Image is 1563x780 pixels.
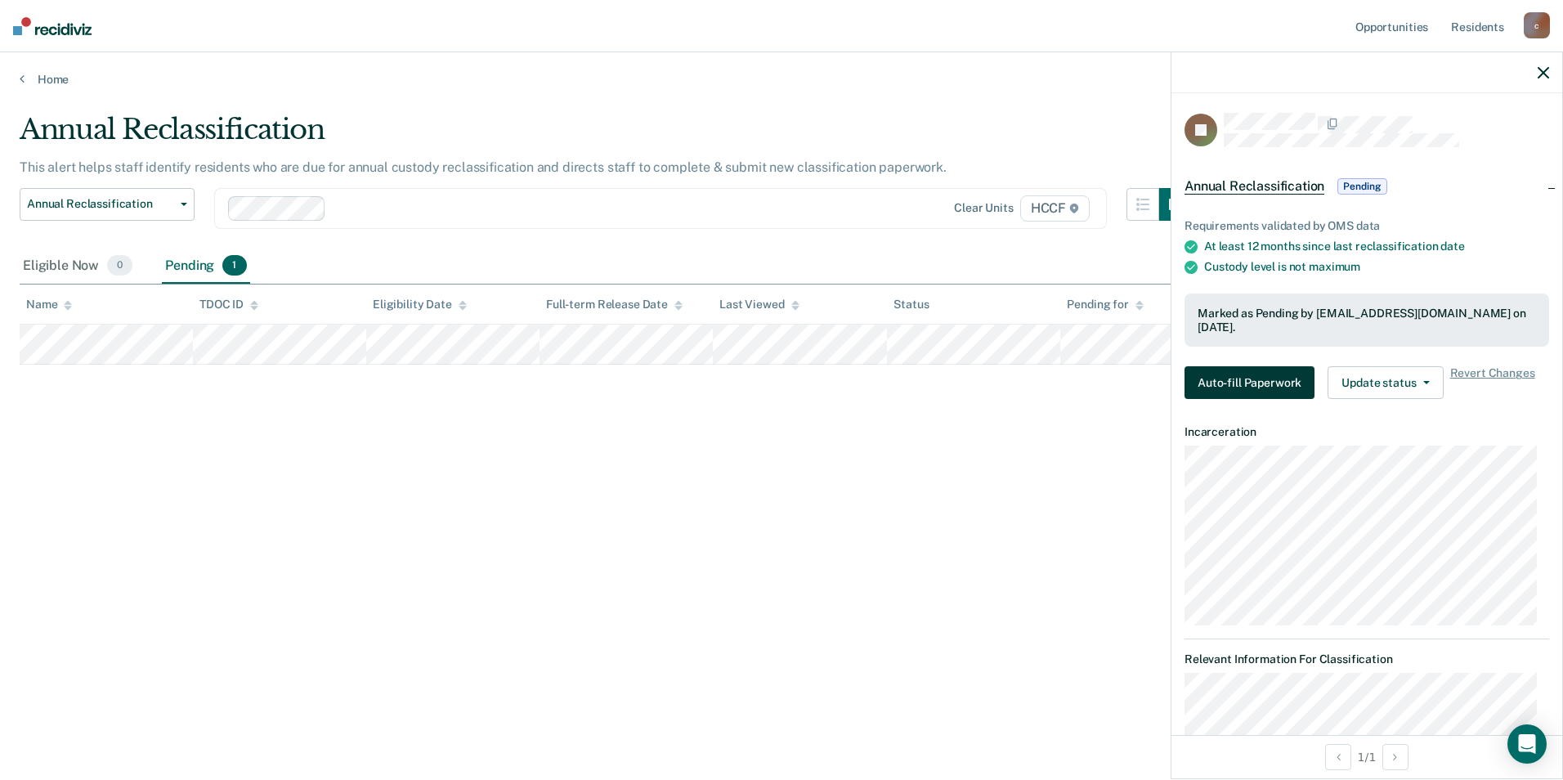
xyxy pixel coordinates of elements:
span: HCCF [1020,195,1090,222]
button: Next Opportunity [1382,744,1408,770]
span: Pending [1337,178,1386,195]
div: Full-term Release Date [546,298,683,312]
div: Pending [162,249,249,285]
div: Open Intercom Messenger [1507,724,1547,764]
dt: Incarceration [1185,425,1549,439]
div: 1 / 1 [1171,735,1562,778]
div: Last Viewed [719,298,799,312]
dt: Relevant Information For Classification [1185,652,1549,666]
div: Annual ReclassificationPending [1171,160,1562,213]
div: Annual Reclassification [20,113,1192,159]
img: Recidiviz [13,17,92,35]
div: Pending for [1067,298,1143,312]
div: Requirements validated by OMS data [1185,219,1549,233]
span: 1 [222,255,246,276]
button: Previous Opportunity [1325,744,1351,770]
div: Clear units [954,201,1014,215]
div: Eligibility Date [373,298,467,312]
div: Name [26,298,72,312]
div: c [1524,12,1550,38]
span: Annual Reclassification [27,197,174,211]
div: Marked as Pending by [EMAIL_ADDRESS][DOMAIN_NAME] on [DATE]. [1198,307,1536,334]
div: Eligible Now [20,249,136,285]
p: This alert helps staff identify residents who are due for annual custody reclassification and dir... [20,159,947,175]
button: Update status [1328,366,1443,399]
span: 0 [107,255,132,276]
div: Status [893,298,929,312]
div: TDOC ID [199,298,258,312]
a: Navigate to form link [1185,366,1321,399]
div: At least 12 months since last reclassification [1204,240,1549,253]
span: maximum [1309,260,1360,273]
div: Custody level is not [1204,260,1549,274]
button: Auto-fill Paperwork [1185,366,1314,399]
a: Home [20,72,1543,87]
span: Revert Changes [1450,366,1535,399]
span: Annual Reclassification [1185,178,1324,195]
span: date [1440,240,1464,253]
